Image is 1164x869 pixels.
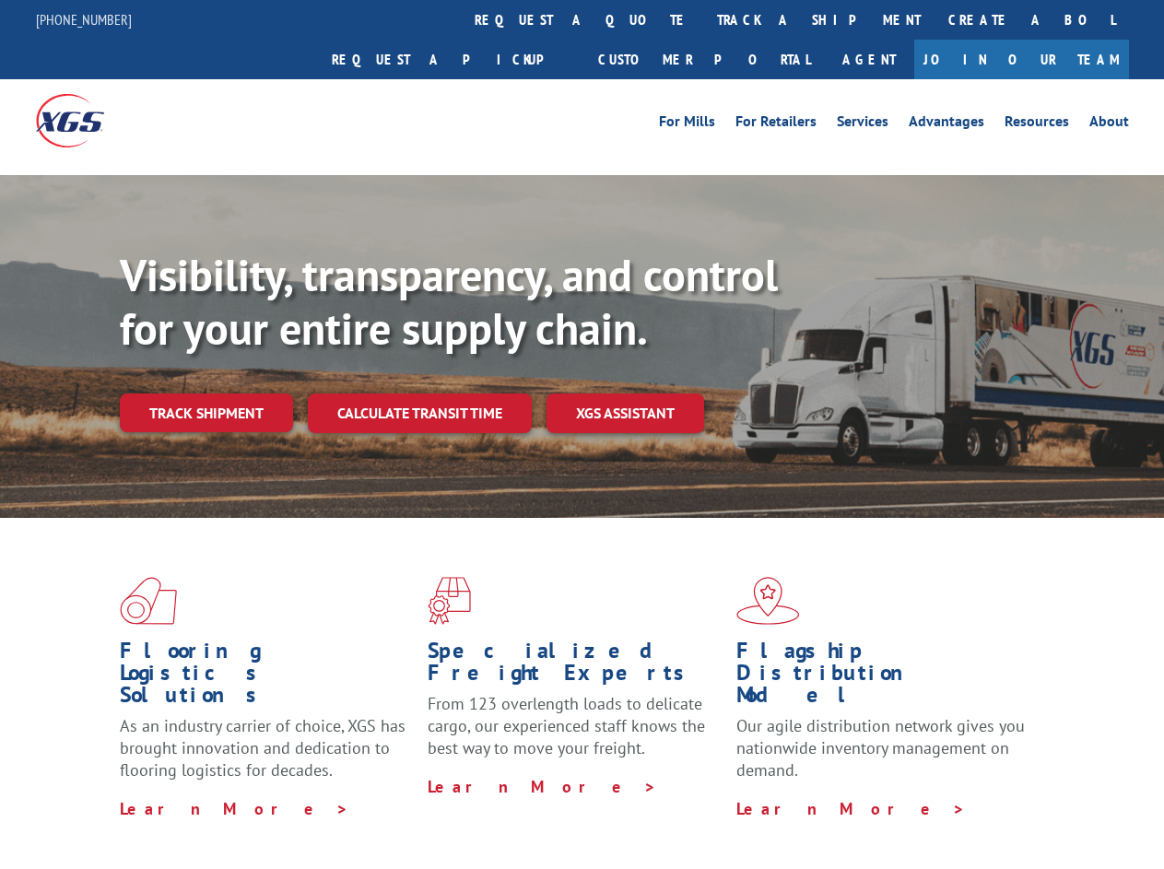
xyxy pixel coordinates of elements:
[1005,114,1069,135] a: Resources
[659,114,715,135] a: For Mills
[120,577,177,625] img: xgs-icon-total-supply-chain-intelligence-red
[735,114,817,135] a: For Retailers
[736,577,800,625] img: xgs-icon-flagship-distribution-model-red
[318,40,584,79] a: Request a pickup
[428,693,722,775] p: From 123 overlength loads to delicate cargo, our experienced staff knows the best way to move you...
[120,798,349,819] a: Learn More >
[36,10,132,29] a: [PHONE_NUMBER]
[736,715,1025,781] span: Our agile distribution network gives you nationwide inventory management on demand.
[120,715,406,781] span: As an industry carrier of choice, XGS has brought innovation and dedication to flooring logistics...
[584,40,824,79] a: Customer Portal
[428,776,657,797] a: Learn More >
[1089,114,1129,135] a: About
[120,246,778,357] b: Visibility, transparency, and control for your entire supply chain.
[914,40,1129,79] a: Join Our Team
[308,393,532,433] a: Calculate transit time
[120,640,414,715] h1: Flooring Logistics Solutions
[736,640,1030,715] h1: Flagship Distribution Model
[120,393,293,432] a: Track shipment
[824,40,914,79] a: Agent
[837,114,888,135] a: Services
[547,393,704,433] a: XGS ASSISTANT
[736,798,966,819] a: Learn More >
[909,114,984,135] a: Advantages
[428,640,722,693] h1: Specialized Freight Experts
[428,577,471,625] img: xgs-icon-focused-on-flooring-red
